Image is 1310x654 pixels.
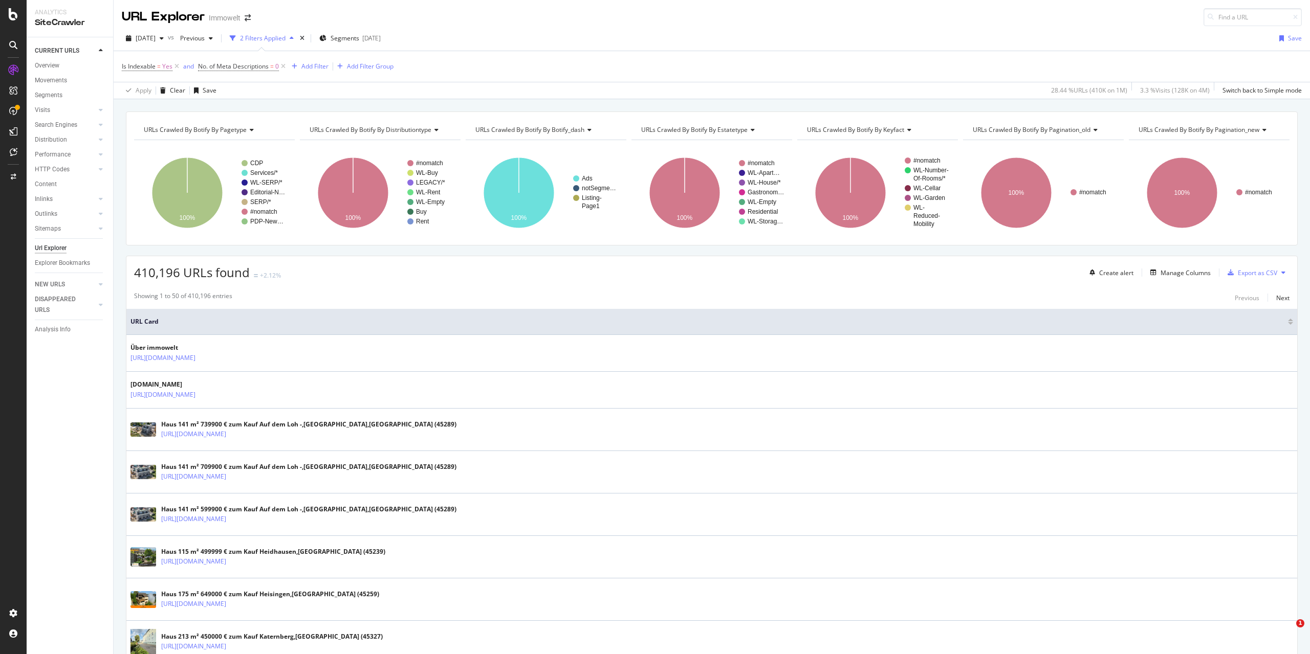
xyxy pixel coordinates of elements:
text: 100% [511,214,527,221]
div: Url Explorer [35,243,67,254]
a: [URL][DOMAIN_NAME] [130,390,195,400]
div: HTTP Codes [35,164,70,175]
span: 410,196 URLs found [134,264,250,281]
a: NEW URLS [35,279,96,290]
a: Movements [35,75,106,86]
img: main image [130,507,156,522]
a: Visits [35,105,96,116]
span: = [157,62,161,71]
button: Add Filter [288,60,329,73]
button: Previous [176,30,217,47]
div: CURRENT URLS [35,46,79,56]
text: Ads [582,175,593,182]
text: WL-House/* [748,179,781,186]
button: Save [190,82,216,99]
div: Outlinks [35,209,57,219]
div: Distribution [35,134,67,145]
text: WL-Buy [416,169,438,176]
div: Next [1276,294,1290,302]
div: Movements [35,75,67,86]
span: Previous [176,34,205,42]
div: Previous [1235,294,1259,302]
text: Services/* [250,169,278,176]
text: WL-Empty [416,198,445,206]
a: [URL][DOMAIN_NAME] [161,599,226,609]
span: URLs Crawled By Botify By botify_dash [475,125,584,134]
text: Rent [416,218,429,225]
img: main image [130,591,156,608]
a: HTTP Codes [35,164,96,175]
text: CDP [250,160,263,167]
span: No. of Meta Descriptions [198,62,269,71]
text: #nomatch [748,160,775,167]
svg: A chart. [1129,148,1290,237]
div: Sitemaps [35,223,61,234]
div: Save [1288,34,1302,42]
div: Visits [35,105,50,116]
div: and [183,62,194,71]
a: Url Explorer [35,243,106,254]
span: 0 [275,59,279,74]
button: Create alert [1085,264,1133,281]
div: Search Engines [35,120,77,130]
text: WL-Cellar [913,185,941,192]
button: [DATE] [122,30,168,47]
text: #nomatch [913,157,941,164]
div: Haus 141 m² 739900 € zum Kauf Auf dem Loh -,[GEOGRAPHIC_DATA],[GEOGRAPHIC_DATA] (45289) [161,420,456,429]
button: 2 Filters Applied [226,30,298,47]
text: Reduced- [913,212,940,219]
a: [URL][DOMAIN_NAME] [161,641,226,651]
button: Next [1276,291,1290,304]
div: URL Explorer [122,8,205,26]
div: A chart. [466,148,626,237]
a: Explorer Bookmarks [35,258,106,268]
a: Performance [35,149,96,160]
button: Save [1275,30,1302,47]
div: Immowelt [209,13,241,23]
text: Buy [416,208,427,215]
text: WL- [913,204,925,211]
svg: A chart. [134,148,295,237]
text: WL-Storag… [748,218,783,225]
div: Showing 1 to 50 of 410,196 entries [134,291,232,304]
div: 2 Filters Applied [240,34,286,42]
span: URLs Crawled By Botify By pagetype [144,125,247,134]
div: A chart. [300,148,461,237]
a: Distribution [35,134,96,145]
span: URLs Crawled By Botify By pagination_old [973,125,1090,134]
text: Page1 [582,202,600,210]
a: [URL][DOMAIN_NAME] [130,353,195,363]
text: WL-Garden [913,194,945,201]
div: Create alert [1099,268,1133,277]
div: Haus 175 m² 649000 € zum Kauf Heisingen,[GEOGRAPHIC_DATA] (45259) [161,590,379,599]
div: Add Filter Group [347,62,394,71]
span: vs [168,33,176,41]
div: 3.3 % Visits ( 128K on 4M ) [1140,86,1210,95]
text: 100% [1008,189,1024,196]
button: Export as CSV [1224,264,1277,281]
text: Residential [748,208,778,215]
div: Analytics [35,8,105,17]
a: [URL][DOMAIN_NAME] [161,514,226,524]
div: Manage Columns [1161,268,1211,277]
a: Segments [35,90,106,101]
div: Switch back to Simple mode [1222,86,1302,95]
div: Explorer Bookmarks [35,258,90,268]
div: [DOMAIN_NAME] [130,380,240,389]
div: Haus 115 m² 499999 € zum Kauf Heidhausen,[GEOGRAPHIC_DATA] (45239) [161,547,385,556]
a: Inlinks [35,194,96,205]
div: Apply [136,86,151,95]
text: 100% [180,214,195,221]
button: Add Filter Group [333,60,394,73]
svg: A chart. [963,148,1124,237]
div: Save [203,86,216,95]
div: A chart. [631,148,792,237]
div: NEW URLS [35,279,65,290]
text: #nomatch [1245,189,1272,196]
div: Haus 213 m² 450000 € zum Kauf Katernberg,[GEOGRAPHIC_DATA] (45327) [161,632,383,641]
div: Overview [35,60,59,71]
text: WL-Apart… [748,169,780,176]
text: WL-Empty [748,198,776,206]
